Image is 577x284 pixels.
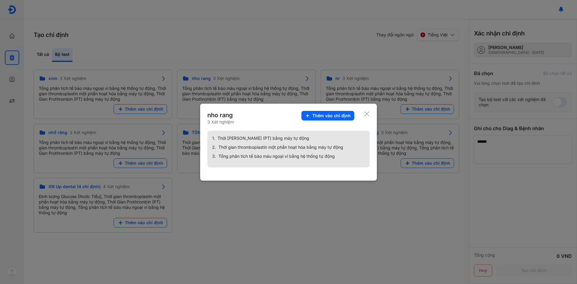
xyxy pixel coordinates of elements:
[207,111,234,119] div: nho rang
[218,154,335,159] span: Tổng phân tích tế bào máu ngoại vi bằng hệ thống tự động
[212,154,216,159] span: 3.
[212,145,216,150] span: 2.
[212,136,215,141] span: 1.
[312,113,351,118] span: Thêm vào chỉ định
[301,111,354,121] button: Thêm vào chỉ định
[218,145,343,150] span: Thời gian thromboplastin một phần hoạt hóa bằng máy tự động
[207,119,234,125] div: 3 Xét nghiệm
[218,136,309,141] span: Thời [PERSON_NAME] (PT) bằng máy tự động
